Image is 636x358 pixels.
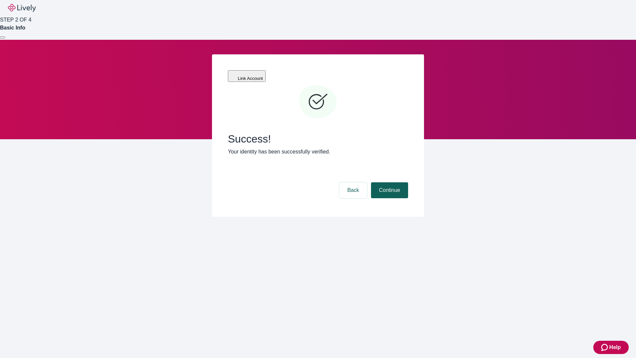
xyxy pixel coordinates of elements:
p: Your identity has been successfully verified. [228,148,408,156]
button: Back [339,182,367,198]
svg: Zendesk support icon [601,343,609,351]
svg: Checkmark icon [298,82,338,122]
span: Help [609,343,621,351]
button: Link Account [228,70,266,82]
button: Zendesk support iconHelp [593,341,629,354]
img: Lively [8,4,36,12]
span: Success! [228,133,408,145]
button: Continue [371,182,408,198]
